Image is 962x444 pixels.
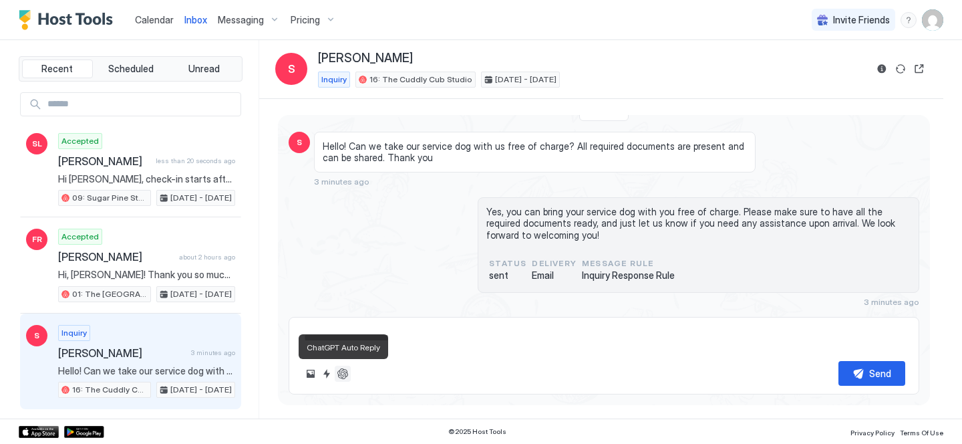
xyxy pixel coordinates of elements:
div: tab-group [19,56,243,82]
span: 09: Sugar Pine Studio at [GEOGRAPHIC_DATA] [72,192,148,204]
span: [DATE] - [DATE] [170,384,232,396]
span: 01: The [GEOGRAPHIC_DATA] at The [GEOGRAPHIC_DATA] [72,288,148,300]
span: Invite Friends [833,14,890,26]
span: S [288,61,295,77]
span: status [489,257,526,269]
span: Recent [41,63,73,75]
span: [PERSON_NAME] [318,51,413,66]
a: Inbox [184,13,207,27]
a: Calendar [135,13,174,27]
span: SL [32,138,42,150]
a: Privacy Policy [850,425,895,439]
span: [PERSON_NAME] [58,154,150,168]
button: Scheduled [96,60,166,78]
span: Inquiry [321,74,347,86]
a: Terms Of Use [900,425,943,439]
span: sent [489,269,526,282]
button: Unread [168,60,239,78]
span: Inquiry [61,327,87,339]
span: [DATE] - [DATE] [495,74,556,86]
span: Scheduled [108,63,154,75]
input: Input Field [42,93,240,116]
button: Upload image [303,366,319,382]
span: S [34,330,39,342]
span: FR [32,233,42,245]
span: S [297,136,302,148]
span: less than 20 seconds ago [156,156,235,165]
div: User profile [922,9,943,31]
span: about 2 hours ago [179,253,235,261]
button: Recent [22,60,93,78]
span: 16: The Cuddly Cub Studio [72,384,148,396]
span: Unread [188,63,220,75]
span: [DATE] - [DATE] [170,192,232,204]
span: [PERSON_NAME] [58,346,186,360]
span: Privacy Policy [850,429,895,437]
span: Delivery [532,257,577,269]
button: Send [838,361,905,386]
a: Google Play Store [64,426,104,438]
span: Pricing [291,14,320,26]
span: Calendar [135,14,174,25]
span: Accepted [61,135,99,147]
button: Reservation information [874,61,890,77]
span: Messaging [218,14,264,26]
span: Hi [PERSON_NAME], check-in starts after 4 PM 😊 [58,173,235,185]
span: [DATE] - [DATE] [170,288,232,300]
span: Hello! Can we take our service dog with us free of charge? All required documents are present and... [58,365,235,377]
span: 3 minutes ago [314,177,369,187]
button: ChatGPT Auto Reply [335,366,351,382]
button: Open reservation [911,61,927,77]
button: Quick reply [319,366,335,382]
span: 3 minutes ago [191,348,235,357]
span: Yes, you can bring your service dog with you free of charge. Please make sure to have all the req... [486,206,911,241]
span: Terms Of Use [900,429,943,437]
div: Send [869,366,891,380]
button: Sync reservation [893,61,909,77]
span: 16: The Cuddly Cub Studio [369,74,472,86]
span: Message Rule [582,257,675,269]
div: menu [901,12,917,28]
span: Inbox [184,14,207,25]
span: Inquiry Response Rule [582,269,675,282]
span: [PERSON_NAME] [58,250,174,263]
a: Host Tools Logo [19,10,119,30]
span: Accepted [61,231,99,243]
span: ChatGPT Auto Reply [307,342,380,352]
span: Hi, [PERSON_NAME]! Thank you so much for staying with us and for your feedback 🙌 Unfortunately, y... [58,269,235,281]
span: 3 minutes ago [864,297,919,307]
a: App Store [19,426,59,438]
span: Hello! Can we take our service dog with us free of charge? All required documents are present and... [323,140,747,164]
span: Email [532,269,577,282]
span: © 2025 Host Tools [448,427,506,436]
